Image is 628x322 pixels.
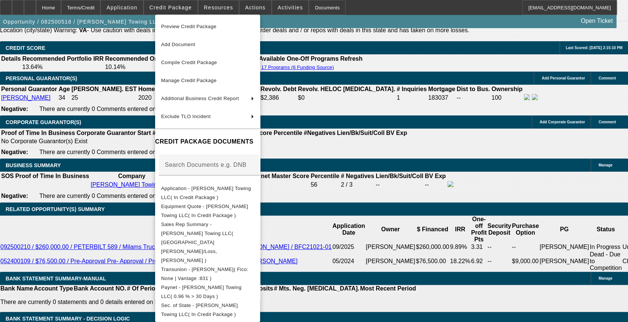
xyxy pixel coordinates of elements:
[155,137,260,146] h4: CREDIT PACKAGE DOCUMENTS
[155,220,260,265] button: Sales Rep Summary - Russell's Towing LLC( Martell, Heath/Loss, Luke )
[161,303,238,317] span: Sec. of State - [PERSON_NAME] Towing LLC( In Credit Package )
[161,96,239,101] span: Additional Business Credit Report
[155,283,260,301] button: Paynet - Russell's Towing LLC( 0.96 % > 30 Days )
[155,301,260,319] button: Sec. of State - Russell's Towing LLC( In Credit Package )
[161,24,217,29] span: Preview Credit Package
[161,114,211,119] span: Exclude TLO Incident
[161,60,217,65] span: Compile Credit Package
[161,186,251,200] span: Application - [PERSON_NAME] Towing LLC( In Credit Package )
[155,265,260,283] button: Transunion - Russell, Zachary( Fico: None | Vantage :831 )
[161,222,233,263] span: Sales Rep Summary - [PERSON_NAME] Towing LLC( [GEOGRAPHIC_DATA][PERSON_NAME]/Loss, [PERSON_NAME] )
[161,42,195,47] span: Add Document
[161,78,217,83] span: Manage Credit Package
[165,162,247,168] mat-label: Search Documents e.g. DNB
[161,204,248,218] span: Equipment Quote - [PERSON_NAME] Towing LLC( In Credit Package )
[155,202,260,220] button: Equipment Quote - Russell's Towing LLC( In Credit Package )
[161,285,242,299] span: Paynet - [PERSON_NAME] Towing LLC( 0.96 % > 30 Days )
[155,184,260,202] button: Application - Russell's Towing LLC( In Credit Package )
[161,267,248,281] span: Transunion - [PERSON_NAME]( Fico: None | Vantage :831 )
